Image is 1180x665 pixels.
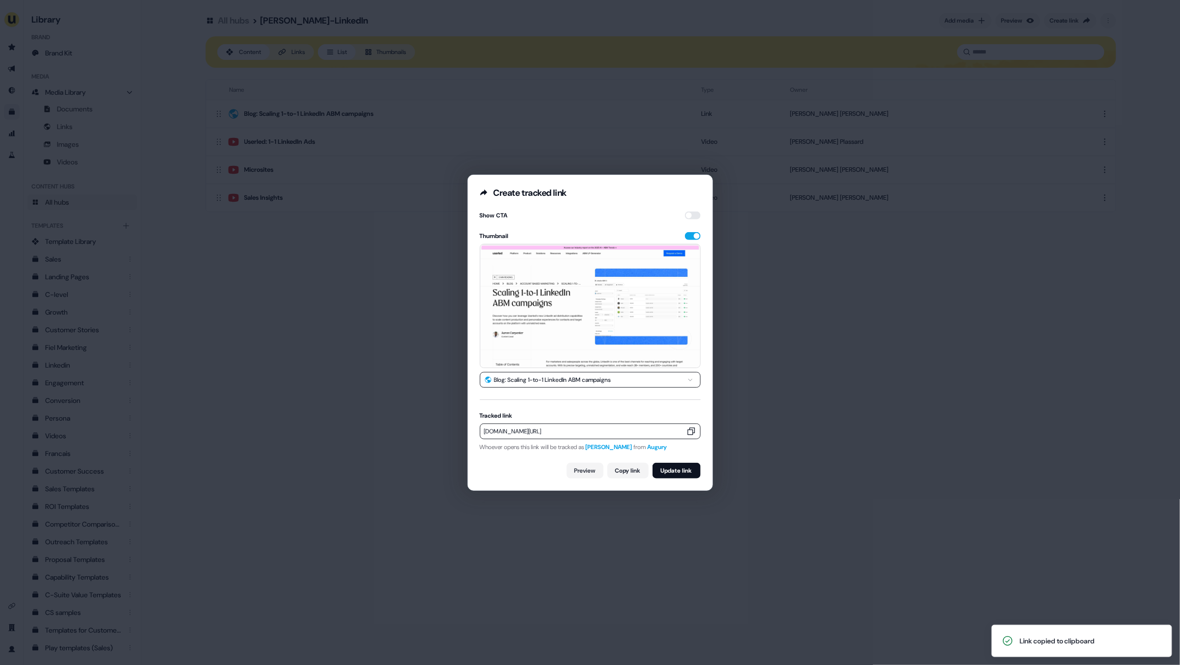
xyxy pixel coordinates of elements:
[607,463,649,479] button: Copy link
[567,463,603,479] a: Preview
[1020,636,1095,646] div: Link copied to clipboard
[494,186,567,198] div: Create tracked link
[480,443,701,451] div: Whoever opens this link will be tracked as from
[480,232,509,239] div: Thumbnail
[653,463,701,479] button: Update link
[480,244,700,367] img: Thumbnail
[484,428,684,435] div: [DOMAIN_NAME][URL]
[586,443,632,451] span: [PERSON_NAME]
[480,412,701,420] label: Tracked link
[480,210,508,220] div: Show CTA
[648,443,667,451] span: Augury
[494,375,611,385] div: Blog: Scaling 1-to-1 LinkedIn ABM campaigns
